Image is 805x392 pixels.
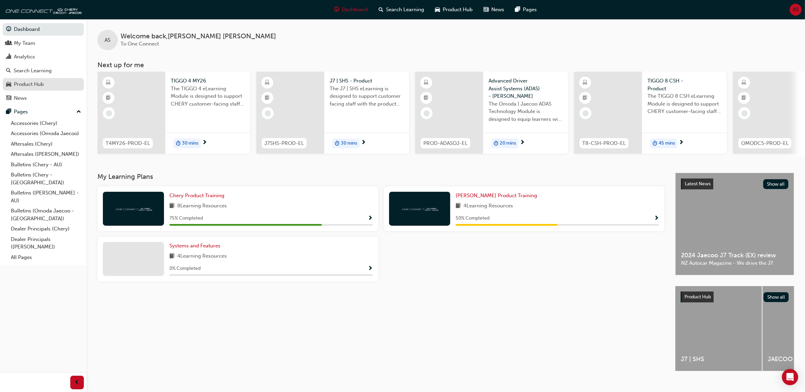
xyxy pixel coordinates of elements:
span: book-icon [456,202,461,210]
a: PROD-ADASOJ-ELAdvanced Driver Assist Systems (ADAS) - [PERSON_NAME]The Omoda | Jaecoo ADAS Techno... [415,72,568,154]
a: Bulletins ([PERSON_NAME] - AU) [8,188,84,206]
span: next-icon [520,140,525,146]
span: up-icon [76,108,81,116]
span: Chery Product Training [169,192,224,199]
div: Search Learning [14,67,52,75]
button: Show all [764,292,789,302]
span: duration-icon [494,139,498,148]
span: search-icon [6,68,11,74]
span: Show Progress [654,216,659,222]
span: 30 mins [341,139,357,147]
span: booktick-icon [424,94,429,102]
span: NZ Autocar Magazine - We drive the J7. [681,259,788,267]
span: learningResourceType_ELEARNING-icon [583,78,588,87]
a: Dashboard [3,23,84,36]
img: oneconnect [115,205,152,212]
span: 2024 Jaecoo J7 Track (EX) review [681,251,788,259]
a: [PERSON_NAME] Product Training [456,192,540,200]
a: Accessories (Omoda Jaecoo) [8,128,84,139]
button: Show Progress [654,214,659,223]
a: oneconnect [3,3,81,16]
span: PROD-ADASOJ-EL [423,139,468,147]
span: Systems and Features [169,243,220,249]
a: All Pages [8,252,84,263]
span: learningResourceType_ELEARNING-icon [424,78,429,87]
span: news-icon [484,5,489,14]
a: Product HubShow all [681,292,789,302]
span: search-icon [379,5,384,14]
a: Dealer Principals ([PERSON_NAME]) [8,234,84,252]
span: learningRecordVerb_NONE-icon [106,110,112,116]
a: Chery Product Training [169,192,227,200]
span: car-icon [435,5,440,14]
span: guage-icon [334,5,340,14]
span: pages-icon [6,109,11,115]
span: Welcome back , [PERSON_NAME] [PERSON_NAME] [121,33,276,40]
span: prev-icon [75,378,80,387]
span: TIGGO 8 CSH - Product [647,77,721,92]
a: Bulletins (Omoda Jaecoo - [GEOGRAPHIC_DATA]) [8,206,84,224]
a: Search Learning [3,64,84,77]
span: book-icon [169,252,175,261]
a: guage-iconDashboard [329,3,373,17]
span: booktick-icon [106,94,111,102]
span: J7SHS-PROD-EL [264,139,304,147]
span: duration-icon [335,139,340,148]
span: booktick-icon [583,94,588,102]
div: News [14,94,27,102]
button: Pages [3,106,84,118]
span: T8-CSH-PROD-EL [582,139,626,147]
a: Product Hub [3,78,84,91]
span: The TIGGO 8 CSH eLearning Module is designed to support CHERY customer-facing staff with the prod... [647,92,721,115]
a: Aftersales ([PERSON_NAME]) [8,149,84,160]
span: next-icon [361,140,366,146]
span: Product Hub [684,294,711,300]
span: Advanced Driver Assist Systems (ADAS) - [PERSON_NAME] [489,77,563,100]
a: T4MY26-PROD-ELTIGGO 4 MY26The TIGGO 4 eLearning Module is designed to support CHERY customer-faci... [97,72,250,154]
span: duration-icon [653,139,657,148]
span: learningResourceType_ELEARNING-icon [742,78,747,87]
span: TIGGO 4 MY26 [171,77,245,85]
span: 45 mins [659,139,675,147]
span: 0 % Completed [169,265,201,273]
span: book-icon [169,202,175,210]
span: learningResourceType_ELEARNING-icon [106,78,111,87]
span: The Omoda | Jaecoo ADAS Technology Module is designed to equip learners with essential knowledge ... [489,100,563,123]
span: chart-icon [6,54,11,60]
span: booktick-icon [265,94,270,102]
span: J7 | SHS - Product [330,77,404,85]
a: Systems and Features [169,242,223,250]
span: learningRecordVerb_NONE-icon [583,110,589,116]
span: [PERSON_NAME] Product Training [456,192,537,199]
div: Product Hub [14,80,44,88]
span: duration-icon [176,139,181,148]
span: OMODC5-PROD-EL [741,139,789,147]
h3: My Learning Plans [97,173,664,181]
span: 8 Learning Resources [177,202,227,210]
span: AS [793,6,799,14]
span: learningResourceType_ELEARNING-icon [265,78,270,87]
span: learningRecordVerb_NONE-icon [742,110,748,116]
span: 4 Learning Resources [177,252,227,261]
span: Show Progress [368,266,373,272]
span: 4 Learning Resources [463,202,513,210]
a: T8-CSH-PROD-ELTIGGO 8 CSH - ProductThe TIGGO 8 CSH eLearning Module is designed to support CHERY ... [574,72,727,154]
div: My Team [14,39,35,47]
span: 75 % Completed [169,214,203,222]
a: news-iconNews [478,3,510,17]
span: 30 mins [182,139,198,147]
button: DashboardMy TeamAnalyticsSearch LearningProduct HubNews [3,22,84,106]
a: My Team [3,37,84,50]
a: Accessories (Chery) [8,118,84,129]
a: car-iconProduct Hub [430,3,478,17]
button: AS [790,4,802,16]
span: To One Connect [121,41,159,47]
span: people-icon [6,40,11,46]
span: Product Hub [443,6,473,14]
span: AS [105,36,111,44]
a: J7SHS-PROD-ELJ7 | SHS - ProductThe J7 | SHS eLearning is designed to support customer facing staf... [256,72,409,154]
a: Dealer Principals (Chery) [8,224,84,234]
span: J7 | SHS [681,355,756,363]
a: Analytics [3,51,84,63]
span: Show Progress [368,216,373,222]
